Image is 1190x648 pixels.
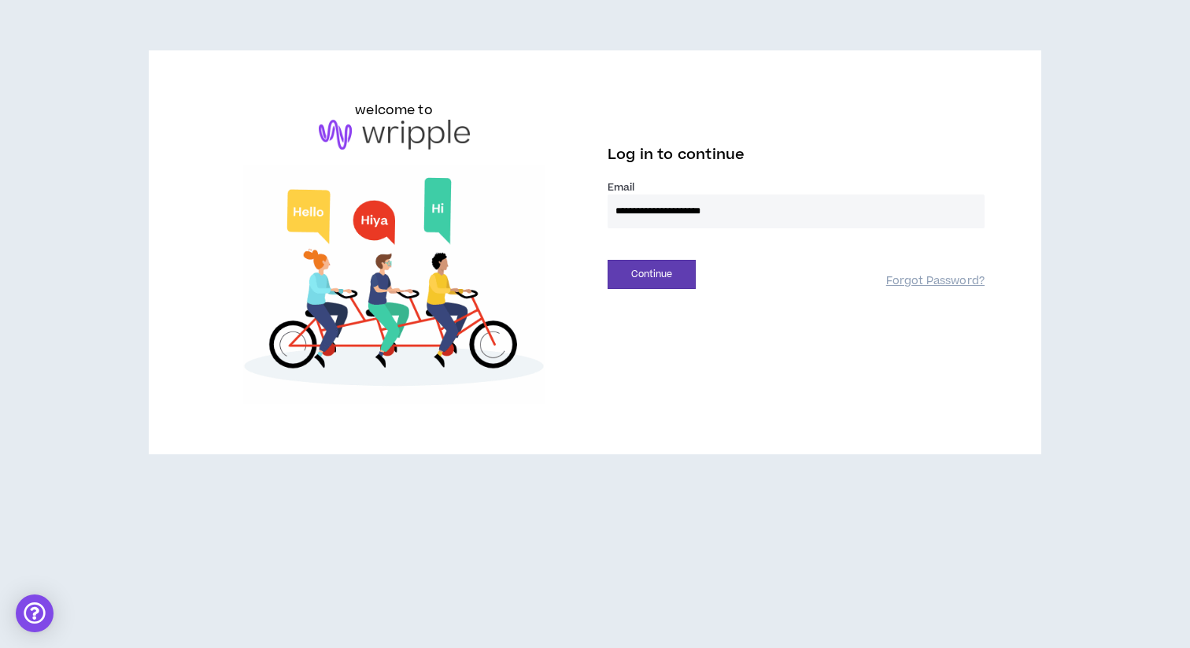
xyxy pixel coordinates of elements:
img: logo-brand.png [319,120,470,150]
span: Log in to continue [608,145,745,165]
label: Email [608,180,985,194]
div: Open Intercom Messenger [16,594,54,632]
img: Welcome to Wripple [205,165,582,404]
h6: welcome to [355,101,433,120]
a: Forgot Password? [886,274,985,289]
button: Continue [608,260,696,289]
